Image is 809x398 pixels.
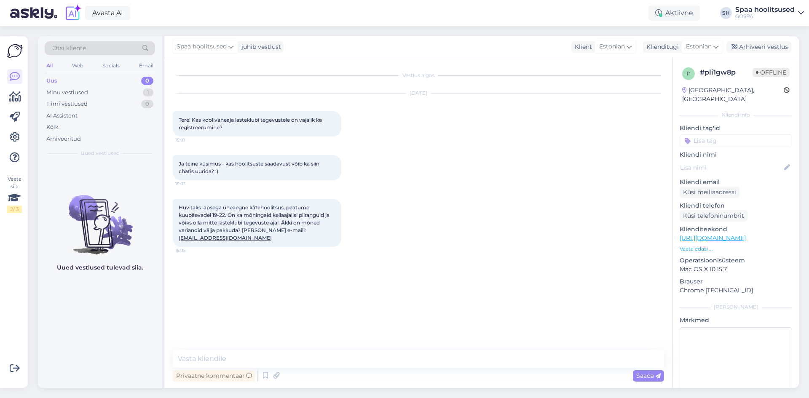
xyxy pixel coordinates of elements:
div: Arhiveeritud [46,135,81,143]
a: Spaa hoolitsusedGOSPA [735,6,804,20]
input: Lisa tag [680,134,792,147]
div: Kõik [46,123,59,131]
div: 0 [141,100,153,108]
span: Otsi kliente [52,44,86,53]
div: All [45,60,54,71]
span: Estonian [686,42,712,51]
div: Klient [571,43,592,51]
div: Klienditugi [643,43,679,51]
div: Küsi meiliaadressi [680,187,739,198]
div: 1 [143,88,153,97]
span: p [687,70,691,77]
p: Kliendi tag'id [680,124,792,133]
div: Privaatne kommentaar [173,370,255,382]
span: Uued vestlused [80,150,120,157]
div: Uus [46,77,57,85]
div: Vestlus algas [173,72,664,79]
div: Küsi telefoninumbrit [680,210,747,222]
img: No chats [38,180,162,256]
p: Kliendi nimi [680,150,792,159]
div: Kliendi info [680,111,792,119]
div: Vaata siia [7,175,22,213]
div: 2 / 3 [7,206,22,213]
input: Lisa nimi [680,163,782,172]
div: # pli1gw8p [700,67,753,77]
div: AI Assistent [46,112,78,120]
span: Ja teine küsimus - kas hoolitsuste saadavust võib ka siin chatis uurida? :) [179,160,321,174]
p: Klienditeekond [680,225,792,234]
p: Kliendi telefon [680,201,792,210]
span: Saada [636,372,661,379]
p: Kliendi email [680,178,792,187]
p: Mac OS X 10.15.7 [680,265,792,274]
div: Tiimi vestlused [46,100,88,108]
div: Socials [101,60,121,71]
a: [EMAIL_ADDRESS][DOMAIN_NAME] [179,235,272,241]
div: Email [137,60,155,71]
span: Huvitaks lapsega üheaegne kätehoolitsus, peatume kuupäevadel 19-22. On ka mõningaid kellaajalisi ... [179,204,331,241]
div: SH [720,7,732,19]
div: Aktiivne [648,5,700,21]
a: Avasta AI [85,6,130,20]
div: Web [70,60,85,71]
span: Spaa hoolitsused [177,42,227,51]
div: GOSPA [735,13,795,20]
div: [GEOGRAPHIC_DATA], [GEOGRAPHIC_DATA] [682,86,784,104]
div: Minu vestlused [46,88,88,97]
p: Uued vestlused tulevad siia. [57,263,143,272]
div: [PERSON_NAME] [680,303,792,311]
p: Brauser [680,277,792,286]
div: [DATE] [173,89,664,97]
p: Vaata edasi ... [680,245,792,253]
p: Märkmed [680,316,792,325]
p: Chrome [TECHNICAL_ID] [680,286,792,295]
span: 15:03 [175,181,207,187]
a: [URL][DOMAIN_NAME] [680,234,746,242]
div: Spaa hoolitsused [735,6,795,13]
p: Operatsioonisüsteem [680,256,792,265]
span: 15:05 [175,247,207,254]
img: explore-ai [64,4,82,22]
span: Offline [753,68,790,77]
div: Arhiveeri vestlus [726,41,791,53]
img: Askly Logo [7,43,23,59]
span: Estonian [599,42,625,51]
div: juhib vestlust [238,43,281,51]
span: Tere! Kas koolivaheaja lasteklubi tegevustele on vajalik ka registreerumine? [179,117,323,131]
div: 0 [141,77,153,85]
span: 15:01 [175,137,207,143]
